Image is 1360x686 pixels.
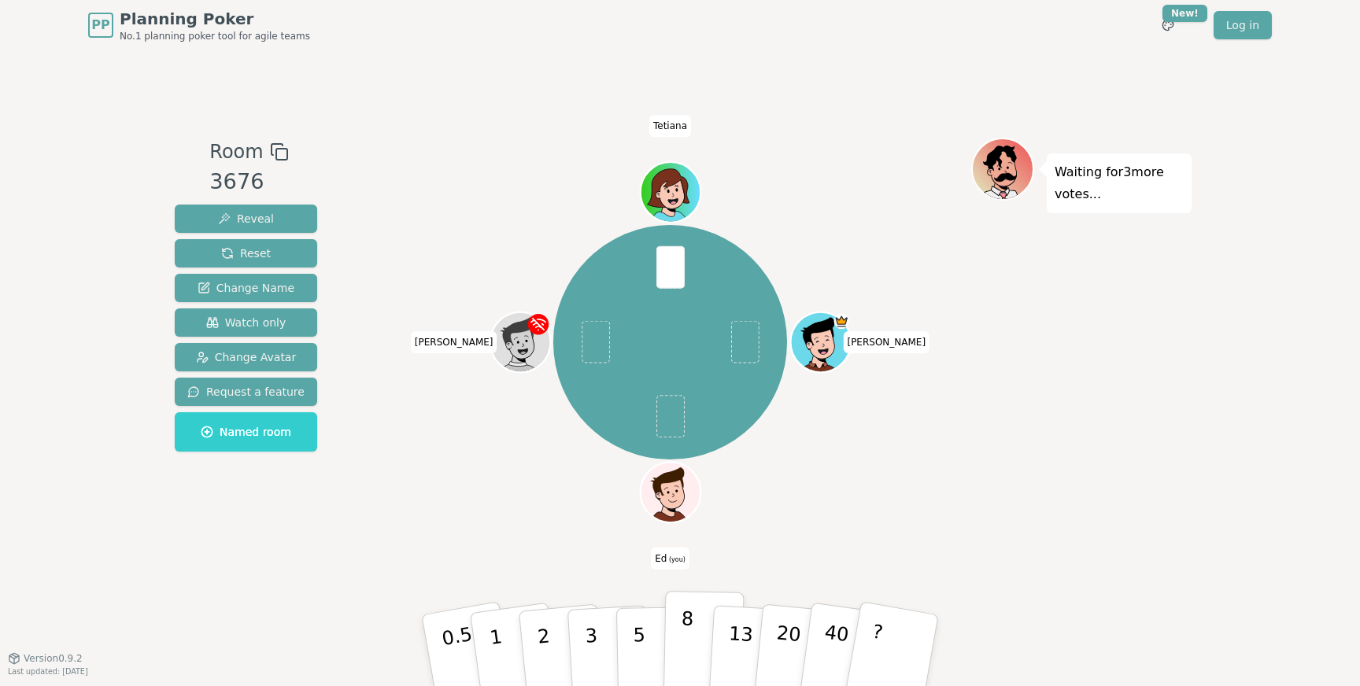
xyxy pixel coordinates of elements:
span: Watch only [206,315,286,330]
button: Reset [175,239,317,267]
span: Reveal [218,211,274,227]
button: Reveal [175,205,317,233]
button: New! [1154,11,1182,39]
span: Change Avatar [196,349,297,365]
span: Room [209,138,263,166]
button: Request a feature [175,378,317,406]
div: New! [1162,5,1207,22]
span: (you) [667,556,686,563]
a: Log in [1214,11,1272,39]
span: Click to change your name [651,548,689,570]
span: Click to change your name [411,331,497,353]
button: Click to change your avatar [642,464,699,521]
span: PP [91,16,109,35]
span: Click to change your name [649,115,691,137]
button: Named room [175,412,317,452]
span: No.1 planning poker tool for agile teams [120,30,310,42]
span: Change Name [198,280,294,296]
button: Change Name [175,274,317,302]
a: PPPlanning PokerNo.1 planning poker tool for agile teams [88,8,310,42]
span: Click to change your name [843,331,929,353]
div: 3676 [209,166,288,198]
button: Change Avatar [175,343,317,371]
p: Waiting for 3 more votes... [1055,161,1184,205]
span: Named room [201,424,291,440]
span: Reset [221,245,271,261]
span: Version 0.9.2 [24,652,83,665]
span: Request a feature [187,384,305,400]
span: Planning Poker [120,8,310,30]
span: Last updated: [DATE] [8,667,88,676]
button: Watch only [175,308,317,337]
button: Version0.9.2 [8,652,83,665]
span: Anna is the host [833,314,848,329]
